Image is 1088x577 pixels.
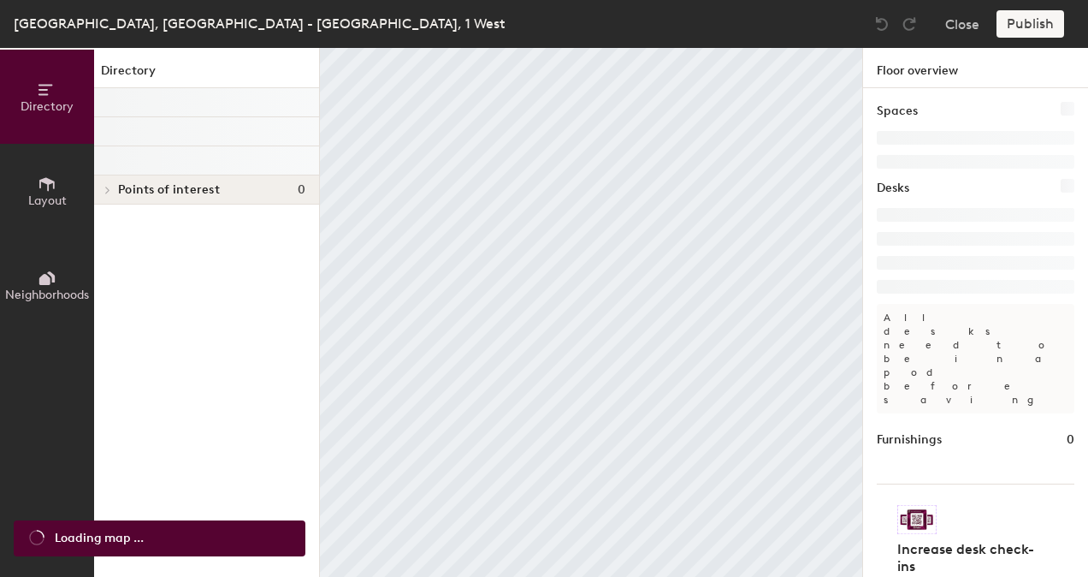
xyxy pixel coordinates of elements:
img: Redo [901,15,918,33]
h1: Floor overview [863,48,1088,88]
img: Undo [873,15,890,33]
span: Layout [28,193,67,208]
span: Directory [21,99,74,114]
span: Points of interest [118,183,220,197]
span: Loading map ... [55,529,144,548]
h1: Directory [94,62,319,88]
h1: Furnishings [877,431,942,449]
h1: Spaces [877,102,918,121]
canvas: Map [320,48,862,577]
img: Sticker logo [897,505,937,534]
p: All desks need to be in a pod before saving [877,304,1074,413]
span: Neighborhoods [5,288,89,302]
div: [GEOGRAPHIC_DATA], [GEOGRAPHIC_DATA] - [GEOGRAPHIC_DATA], 1 West [14,13,506,34]
span: 0 [298,183,305,197]
h4: Increase desk check-ins [897,541,1044,575]
h1: Desks [877,179,909,198]
h1: 0 [1067,431,1074,449]
button: Close [945,10,979,38]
